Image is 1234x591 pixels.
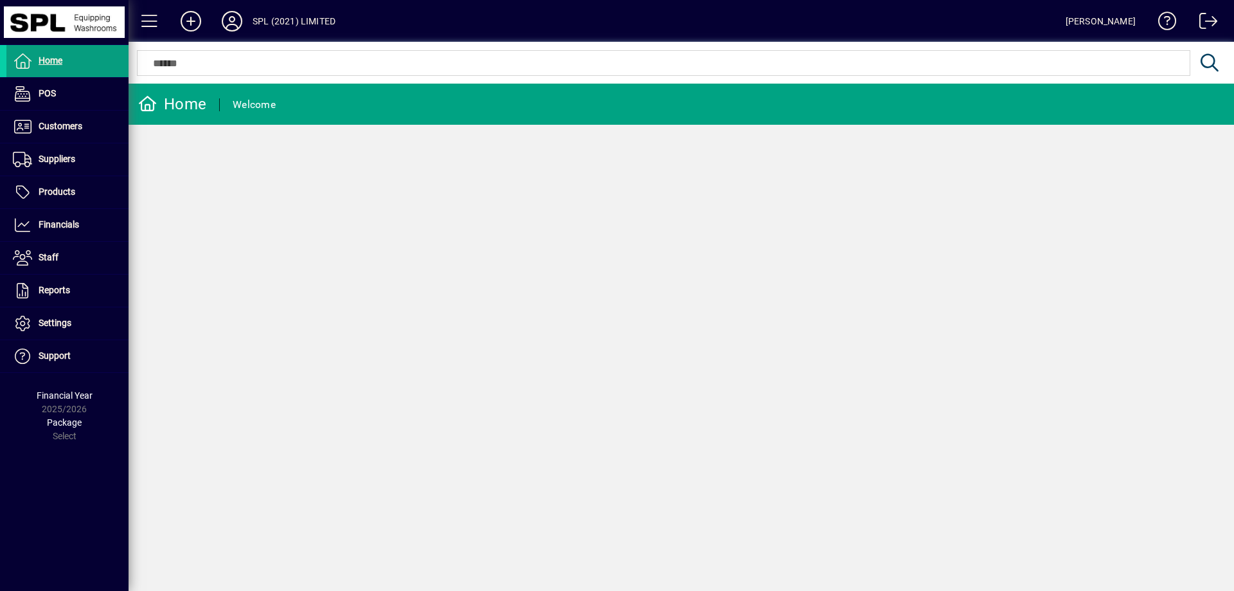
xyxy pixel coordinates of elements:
span: Settings [39,318,71,328]
div: SPL (2021) LIMITED [253,11,335,32]
span: POS [39,88,56,98]
span: Package [47,417,82,428]
a: POS [6,78,129,110]
div: Welcome [233,95,276,115]
a: Settings [6,307,129,340]
span: Home [39,55,62,66]
span: Financial Year [37,390,93,401]
a: Suppliers [6,143,129,176]
span: Financials [39,219,79,230]
span: Products [39,186,75,197]
a: Knowledge Base [1149,3,1177,44]
span: Customers [39,121,82,131]
a: Products [6,176,129,208]
a: Reports [6,275,129,307]
a: Staff [6,242,129,274]
span: Support [39,350,71,361]
span: Reports [39,285,70,295]
a: Financials [6,209,129,241]
a: Support [6,340,129,372]
a: Customers [6,111,129,143]
span: Staff [39,252,58,262]
div: [PERSON_NAME] [1066,11,1136,32]
div: Home [138,94,206,114]
button: Profile [211,10,253,33]
span: Suppliers [39,154,75,164]
a: Logout [1190,3,1218,44]
button: Add [170,10,211,33]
